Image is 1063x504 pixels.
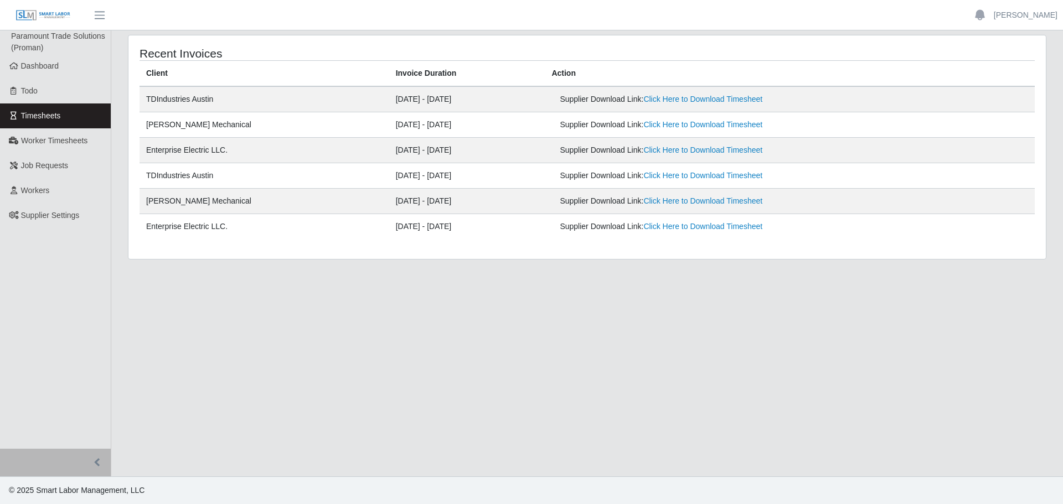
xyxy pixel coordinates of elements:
div: Supplier Download Link: [560,119,861,131]
span: © 2025 Smart Labor Management, LLC [9,486,145,495]
a: Click Here to Download Timesheet [643,196,762,205]
div: Supplier Download Link: [560,170,861,181]
span: Job Requests [21,161,69,170]
td: [DATE] - [DATE] [389,214,545,240]
th: Action [545,61,1035,87]
span: Worker Timesheets [21,136,87,145]
th: Client [140,61,389,87]
div: Supplier Download Link: [560,221,861,232]
td: [PERSON_NAME] Mechanical [140,112,389,138]
td: [DATE] - [DATE] [389,86,545,112]
a: [PERSON_NAME] [994,9,1057,21]
th: Invoice Duration [389,61,545,87]
td: TDIndustries Austin [140,163,389,189]
img: SLM Logo [16,9,71,22]
div: Supplier Download Link: [560,93,861,105]
span: Timesheets [21,111,61,120]
span: Dashboard [21,61,59,70]
div: Supplier Download Link: [560,144,861,156]
span: Paramount Trade Solutions (Proman) [11,32,105,52]
td: Enterprise Electric LLC. [140,138,389,163]
td: [DATE] - [DATE] [389,112,545,138]
td: [PERSON_NAME] Mechanical [140,189,389,214]
a: Click Here to Download Timesheet [643,146,762,154]
span: Supplier Settings [21,211,80,220]
td: [DATE] - [DATE] [389,138,545,163]
td: [DATE] - [DATE] [389,189,545,214]
a: Click Here to Download Timesheet [643,222,762,231]
td: Enterprise Electric LLC. [140,214,389,240]
h4: Recent Invoices [140,46,503,60]
span: Todo [21,86,38,95]
a: Click Here to Download Timesheet [643,171,762,180]
td: TDIndustries Austin [140,86,389,112]
td: [DATE] - [DATE] [389,163,545,189]
a: Click Here to Download Timesheet [643,120,762,129]
span: Workers [21,186,50,195]
a: Click Here to Download Timesheet [643,95,762,103]
div: Supplier Download Link: [560,195,861,207]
